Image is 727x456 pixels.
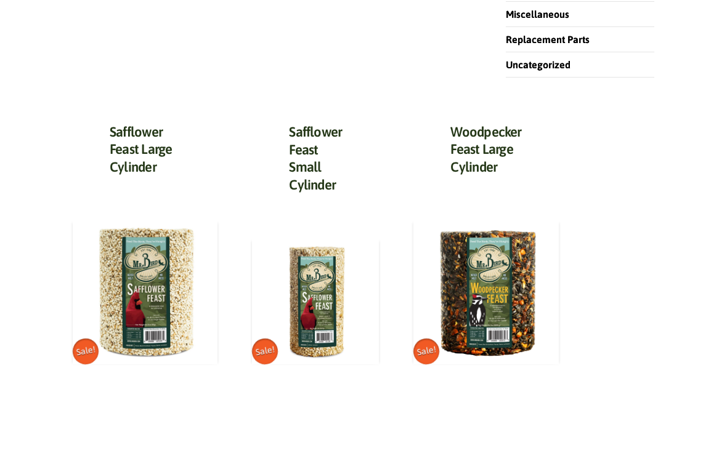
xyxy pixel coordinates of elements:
[71,336,101,366] span: Sale!
[289,124,342,193] a: Safflower Feast Small Cylinder
[506,9,569,20] a: Miscellaneous
[506,34,590,45] a: Replacement Parts
[450,124,521,175] a: Woodpecker Feast Large Cylinder
[506,59,571,70] a: Uncategorized
[412,336,442,366] span: Sale!
[110,124,173,175] a: Safflower Feast Large Cylinder
[250,336,280,366] span: Sale!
